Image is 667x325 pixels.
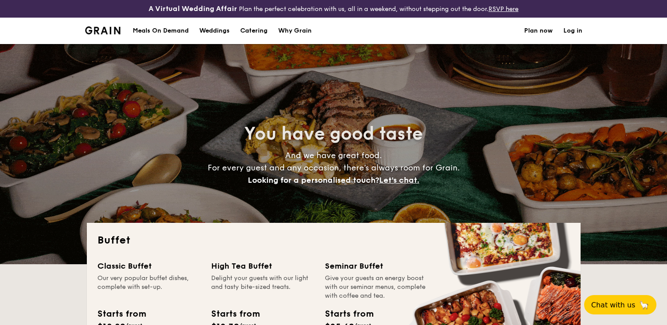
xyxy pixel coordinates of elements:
[240,18,268,44] h1: Catering
[133,18,189,44] div: Meals On Demand
[111,4,556,14] div: Plan the perfect celebration with us, all in a weekend, without stepping out the door.
[85,26,121,34] img: Grain
[194,18,235,44] a: Weddings
[97,274,201,300] div: Our very popular buffet dishes, complete with set-up.
[211,260,314,272] div: High Tea Buffet
[208,151,460,185] span: And we have great food. For every guest and any occasion, there’s always room for Grain.
[211,274,314,300] div: Delight your guests with our light and tasty bite-sized treats.
[235,18,273,44] a: Catering
[584,295,656,314] button: Chat with us🦙
[278,18,312,44] div: Why Grain
[591,301,635,309] span: Chat with us
[379,175,419,185] span: Let's chat.
[325,260,428,272] div: Seminar Buffet
[199,18,230,44] div: Weddings
[639,300,649,310] span: 🦙
[325,274,428,300] div: Give your guests an energy boost with our seminar menus, complete with coffee and tea.
[97,260,201,272] div: Classic Buffet
[248,175,379,185] span: Looking for a personalised touch?
[97,307,145,321] div: Starts from
[85,26,121,34] a: Logotype
[97,233,570,247] h2: Buffet
[488,5,518,13] a: RSVP here
[244,123,423,144] span: You have good taste
[127,18,194,44] a: Meals On Demand
[149,4,237,14] h4: A Virtual Wedding Affair
[325,307,373,321] div: Starts from
[563,18,582,44] a: Log in
[273,18,317,44] a: Why Grain
[211,307,259,321] div: Starts from
[524,18,553,44] a: Plan now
